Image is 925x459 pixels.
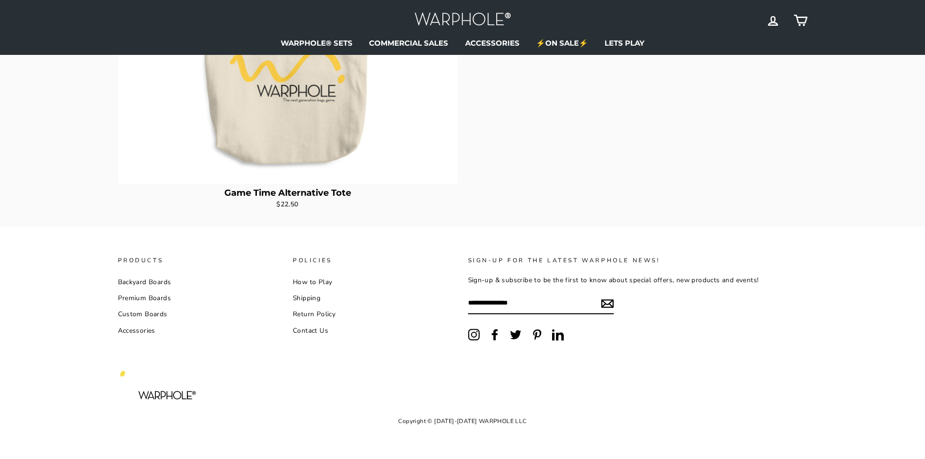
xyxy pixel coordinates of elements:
[597,35,652,50] a: LETS PLAY
[293,291,320,306] a: Shipping
[118,35,807,50] ul: Primary
[118,291,171,306] a: Premium Boards
[118,307,168,322] a: Custom Boards
[118,413,807,430] p: Copyright © [DATE]-[DATE] WARPHOLE LLC
[273,35,360,50] a: WARPHOLE® SETS
[468,275,778,286] p: Sign-up & subscribe to be the first to know about special offers, new products and events!
[118,256,283,265] p: PRODUCTS
[414,10,511,31] img: Warphole
[118,188,457,197] div: Game Time Alternative Tote
[529,35,595,50] a: ⚡ON SALE⚡
[118,323,155,338] a: Accessories
[468,256,778,265] p: Sign-up for the latest warphole news!
[362,35,455,50] a: COMMERCIAL SALES
[458,35,527,50] a: ACCESSORIES
[293,275,332,289] a: How to Play
[118,275,171,289] a: Backyard Boards
[293,323,328,338] a: Contact Us
[118,362,201,404] img: Warphole
[293,256,457,265] p: POLICIES
[118,200,457,209] div: $22.50
[293,307,336,322] a: Return Policy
